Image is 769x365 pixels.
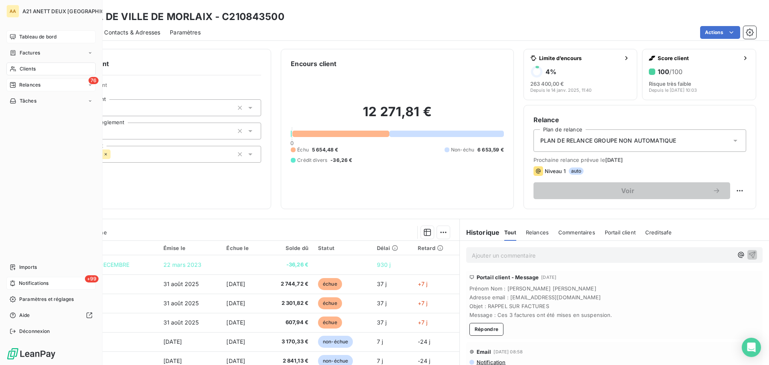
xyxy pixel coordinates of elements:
span: [DATE] [226,338,245,345]
span: Contacts & Adresses [104,28,160,36]
span: 37 j [377,300,387,307]
span: Paramètres et réglages [19,296,74,303]
span: 3 170,33 € [269,338,308,346]
span: Depuis le 14 janv. 2025, 11:40 [530,88,592,93]
span: Prénom Nom : [PERSON_NAME] [PERSON_NAME] [469,285,759,292]
span: 76 [89,77,99,84]
span: 7 j [377,338,383,345]
span: Objet : RAPPEL SUR FACTURES [469,303,759,309]
span: [DATE] [226,319,245,326]
div: Statut [318,245,367,251]
span: Niveau 1 [545,168,566,174]
span: 263 400,00 € [530,81,564,87]
span: Imports [19,264,37,271]
span: -36,26 € [269,261,308,269]
span: échue [318,317,342,329]
span: 31 août 2025 [163,300,199,307]
span: Message : Ces 3 factures ont été mises en suspension. [469,312,759,318]
div: Émise le [163,245,217,251]
span: /100 [669,68,682,76]
span: +99 [85,275,99,282]
span: [DATE] [226,280,245,287]
span: [DATE] [163,338,182,345]
span: +7 j [418,280,428,287]
div: Échue le [226,245,259,251]
span: [DATE] 08:58 [493,349,523,354]
span: 37 j [377,280,387,287]
span: Tout [504,229,516,236]
span: Portail client [605,229,636,236]
span: +7 j [418,319,428,326]
span: Factures [20,49,40,56]
span: [DATE] [541,275,556,280]
span: 0 [290,140,294,146]
button: Répondre [469,323,504,336]
span: A21 ANETT DEUX [GEOGRAPHIC_DATA] [22,8,123,14]
h6: Historique [460,228,500,237]
span: Propriétés Client [64,82,261,93]
input: Ajouter une valeur [111,151,117,158]
span: 2 744,72 € [269,280,308,288]
div: Retard [418,245,455,251]
span: Depuis le [DATE] 10:03 [649,88,697,93]
span: échue [318,278,342,290]
span: Prochaine relance prévue le [533,157,746,163]
span: Non-échu [451,146,474,153]
h6: 100 [658,68,682,76]
h6: Informations client [48,59,261,69]
button: Voir [533,182,730,199]
div: Référence [63,244,154,252]
span: [DATE] [226,300,245,307]
button: Actions [700,26,740,39]
span: +7 j [418,300,428,307]
span: auto [569,167,584,175]
span: Creditsafe [645,229,672,236]
span: Adresse email : [EMAIL_ADDRESS][DOMAIN_NAME] [469,294,759,300]
h6: Encours client [291,59,336,69]
span: échue [318,297,342,309]
span: 7 j [377,357,383,364]
span: 31 août 2025 [163,280,199,287]
span: Notifications [19,280,48,287]
span: 2 301,82 € [269,299,308,307]
span: Échu [297,146,309,153]
span: Relances [526,229,549,236]
div: Solde dû [269,245,308,251]
h6: Relance [533,115,746,125]
span: Aide [19,312,30,319]
h2: 12 271,81 € [291,104,503,128]
span: [DATE] [163,357,182,364]
span: Déconnexion [19,328,50,335]
span: 5 654,48 € [312,146,338,153]
button: Score client100/100Risque très faibleDepuis le [DATE] 10:03 [642,49,756,100]
span: 2 841,13 € [269,357,308,365]
span: Email [477,349,491,355]
span: Voir [543,188,713,194]
div: AA [6,5,19,18]
span: [DATE] [226,357,245,364]
span: [DATE] [605,157,623,163]
span: Score client [658,55,739,61]
span: 607,94 € [269,319,308,327]
span: non-échue [318,336,353,348]
span: Tableau de bord [19,33,56,40]
span: Clients [20,65,36,73]
span: Portail client - Message [477,274,539,280]
span: Limite d’encours [539,55,620,61]
span: Tâches [20,97,36,105]
span: PLAN DE RELANCE GROUPE NON AUTOMATIQUE [540,137,676,145]
a: Aide [6,309,96,322]
span: 31 août 2025 [163,319,199,326]
div: Open Intercom Messenger [742,338,761,357]
span: 6 653,59 € [477,146,504,153]
button: Limite d’encours4%263 400,00 €Depuis le 14 janv. 2025, 11:40 [523,49,638,100]
span: 22 mars 2023 [163,261,202,268]
span: Risque très faible [649,81,691,87]
span: -24 j [418,338,431,345]
h3: HOTEL DE VILLE DE MORLAIX - C210843500 [70,10,284,24]
span: Crédit divers [297,157,327,164]
span: -24 j [418,357,431,364]
span: Paramètres [170,28,201,36]
span: 37 j [377,319,387,326]
div: Délai [377,245,408,251]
